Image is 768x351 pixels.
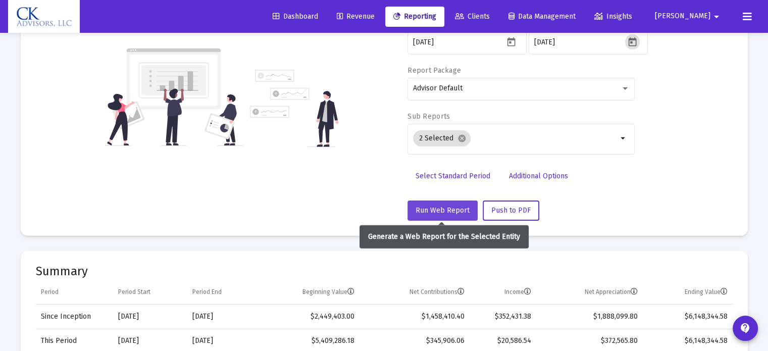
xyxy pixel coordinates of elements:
[337,12,375,21] span: Revenue
[416,172,490,180] span: Select Standard Period
[360,305,470,329] td: $1,458,410.40
[257,280,360,305] td: Column Beginning Value
[455,12,490,21] span: Clients
[36,280,113,305] td: Column Period
[504,34,519,49] button: Open calendar
[192,288,222,296] div: Period End
[643,305,733,329] td: $6,148,344.58
[113,280,187,305] td: Column Period Start
[265,7,326,27] a: Dashboard
[585,288,638,296] div: Net Appreciation
[618,132,630,144] mat-icon: arrow_drop_down
[118,336,182,346] div: [DATE]
[536,280,643,305] td: Column Net Appreciation
[192,312,252,322] div: [DATE]
[360,280,470,305] td: Column Net Contributions
[457,134,467,143] mat-icon: cancel
[594,12,632,21] span: Insights
[187,280,257,305] td: Column Period End
[273,12,318,21] span: Dashboard
[416,206,470,215] span: Run Web Report
[413,128,618,148] mat-chip-list: Selection
[508,12,576,21] span: Data Management
[329,7,383,27] a: Revenue
[534,38,625,46] input: Select a date
[491,206,531,215] span: Push to PDF
[483,200,539,221] button: Push to PDF
[643,6,735,26] button: [PERSON_NAME]
[257,305,360,329] td: $2,449,403.00
[413,130,471,146] mat-chip: 2 Selected
[470,280,536,305] td: Column Income
[393,12,436,21] span: Reporting
[302,288,354,296] div: Beginning Value
[36,305,113,329] td: Since Inception
[41,288,59,296] div: Period
[586,7,640,27] a: Insights
[36,266,733,276] mat-card-title: Summary
[739,322,751,334] mat-icon: contact_support
[192,336,252,346] div: [DATE]
[509,172,568,180] span: Additional Options
[385,7,444,27] a: Reporting
[16,7,72,27] img: Dashboard
[500,7,584,27] a: Data Management
[118,312,182,322] div: [DATE]
[105,47,244,147] img: reporting
[118,288,150,296] div: Period Start
[409,288,465,296] div: Net Contributions
[413,38,504,46] input: Select a date
[536,305,643,329] td: $1,888,099.80
[413,84,463,92] span: Advisor Default
[643,280,733,305] td: Column Ending Value
[407,200,478,221] button: Run Web Report
[407,66,461,75] label: Report Package
[685,288,728,296] div: Ending Value
[470,305,536,329] td: $352,431.38
[407,112,450,121] label: Sub Reports
[625,34,640,49] button: Open calendar
[655,12,710,21] span: [PERSON_NAME]
[504,288,531,296] div: Income
[447,7,498,27] a: Clients
[710,7,723,27] mat-icon: arrow_drop_down
[250,70,338,147] img: reporting-alt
